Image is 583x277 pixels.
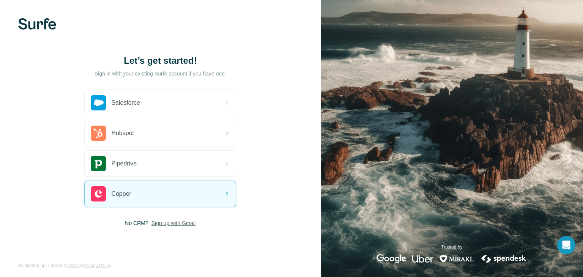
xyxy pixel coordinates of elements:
[91,95,106,110] img: salesforce's logo
[441,244,462,250] p: Trusted by
[439,254,474,263] img: mirakl's logo
[67,263,80,268] a: Terms
[91,156,106,171] img: pipedrive's logo
[84,55,236,67] h1: Let’s get started!
[91,186,106,201] img: copper's logo
[111,189,131,198] span: Copper
[83,263,111,268] a: Privacy Policy
[91,126,106,141] img: hubspot's logo
[377,254,406,263] img: google's logo
[95,70,226,77] p: Sign in with your existing Surfe account if you have one.
[151,219,196,227] button: Sign up with Gmail
[557,236,575,254] div: Open Intercom Messenger
[111,129,134,138] span: Hubspot
[18,18,56,30] img: Surfe's logo
[18,262,111,269] span: By signing up, I agree to &
[412,254,433,263] img: uber's logo
[111,159,137,168] span: Pipedrive
[111,98,140,107] span: Salesforce
[125,219,148,227] span: No CRM?
[480,254,527,263] img: spendesk's logo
